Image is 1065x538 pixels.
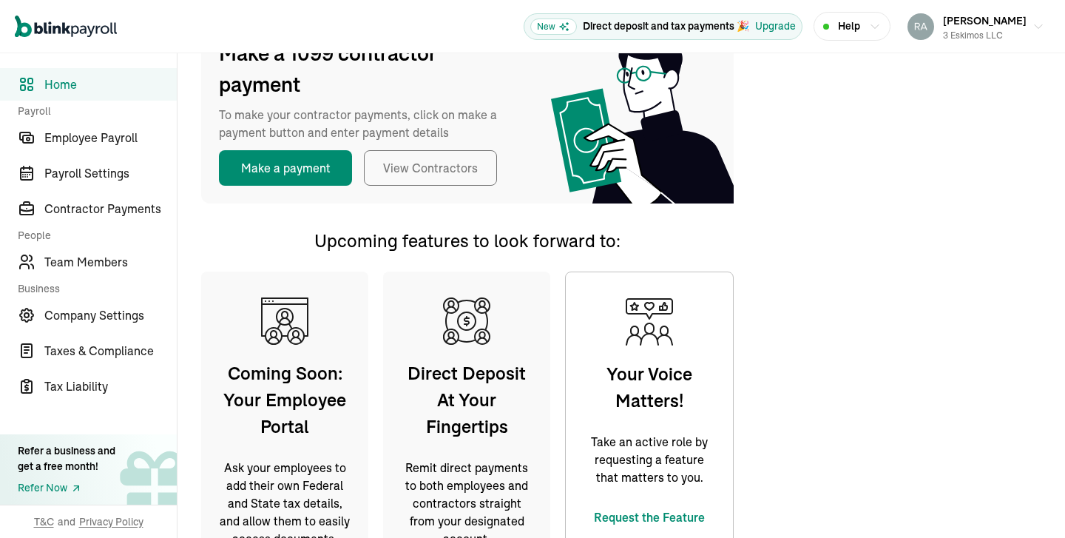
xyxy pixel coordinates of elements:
p: Direct deposit and tax payments 🎉 [583,19,749,34]
span: Tax Liability [44,377,177,395]
span: Help [838,19,860,34]
span: Your Voice Matters! [583,360,716,414]
span: People [18,228,168,243]
span: Payroll Settings [44,164,177,182]
span: Coming Soon: Your Employee Portal [218,360,351,440]
div: 3 Eskimos LLC [943,29,1027,42]
button: [PERSON_NAME]3 Eskimos LLC [902,8,1050,45]
button: Help [814,12,890,41]
a: Refer Now [18,480,115,496]
span: Contractor Payments [44,200,177,218]
span: Payroll [18,104,168,118]
span: Employee Payroll [44,129,177,147]
span: Business [18,281,168,296]
span: Taxes & Compliance [44,342,177,360]
button: Upgrade [755,19,796,34]
button: Make a payment [219,150,352,186]
span: To make your contractor payments, click on make a payment button and enter payment details [219,106,515,141]
span: Request the Feature [583,508,716,526]
span: Company Settings [44,306,177,324]
span: [PERSON_NAME] [943,14,1027,27]
span: Direct Deposit At Your Fingertips [400,360,533,440]
span: T&C [34,514,54,529]
span: Make a 1099 contractor payment [219,38,515,100]
span: Take an active role by requesting a feature that matters to you. [583,433,716,486]
iframe: Chat Widget [991,467,1065,538]
span: New [530,19,577,35]
span: Privacy Policy [79,514,143,529]
div: Refer a business and get a free month! [18,443,115,474]
span: Upcoming features to look forward to: [314,229,621,252]
button: View Contractors [364,150,497,186]
span: Team Members [44,253,177,271]
span: Home [44,75,177,93]
nav: Global [15,5,117,48]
